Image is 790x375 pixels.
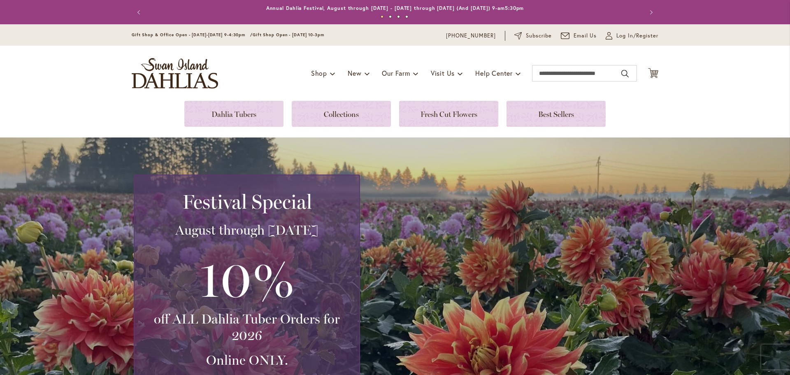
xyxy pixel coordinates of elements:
[389,15,392,18] button: 2 of 4
[405,15,408,18] button: 4 of 4
[348,69,361,77] span: New
[132,4,148,21] button: Previous
[266,5,524,11] a: Annual Dahlia Festival, August through [DATE] - [DATE] through [DATE] (And [DATE]) 9-am5:30pm
[132,58,218,89] a: store logo
[561,32,597,40] a: Email Us
[132,32,253,37] span: Gift Shop & Office Open - [DATE]-[DATE] 9-4:30pm /
[514,32,552,40] a: Subscribe
[382,69,410,77] span: Our Farm
[311,69,327,77] span: Shop
[144,311,349,344] h3: off ALL Dahlia Tuber Orders for 2026
[446,32,496,40] a: [PHONE_NUMBER]
[616,32,658,40] span: Log In/Register
[397,15,400,18] button: 3 of 4
[574,32,597,40] span: Email Us
[431,69,455,77] span: Visit Us
[642,4,658,21] button: Next
[144,247,349,311] h3: 10%
[475,69,513,77] span: Help Center
[381,15,383,18] button: 1 of 4
[144,190,349,213] h2: Festival Special
[526,32,552,40] span: Subscribe
[253,32,324,37] span: Gift Shop Open - [DATE] 10-3pm
[606,32,658,40] a: Log In/Register
[144,222,349,238] h3: August through [DATE]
